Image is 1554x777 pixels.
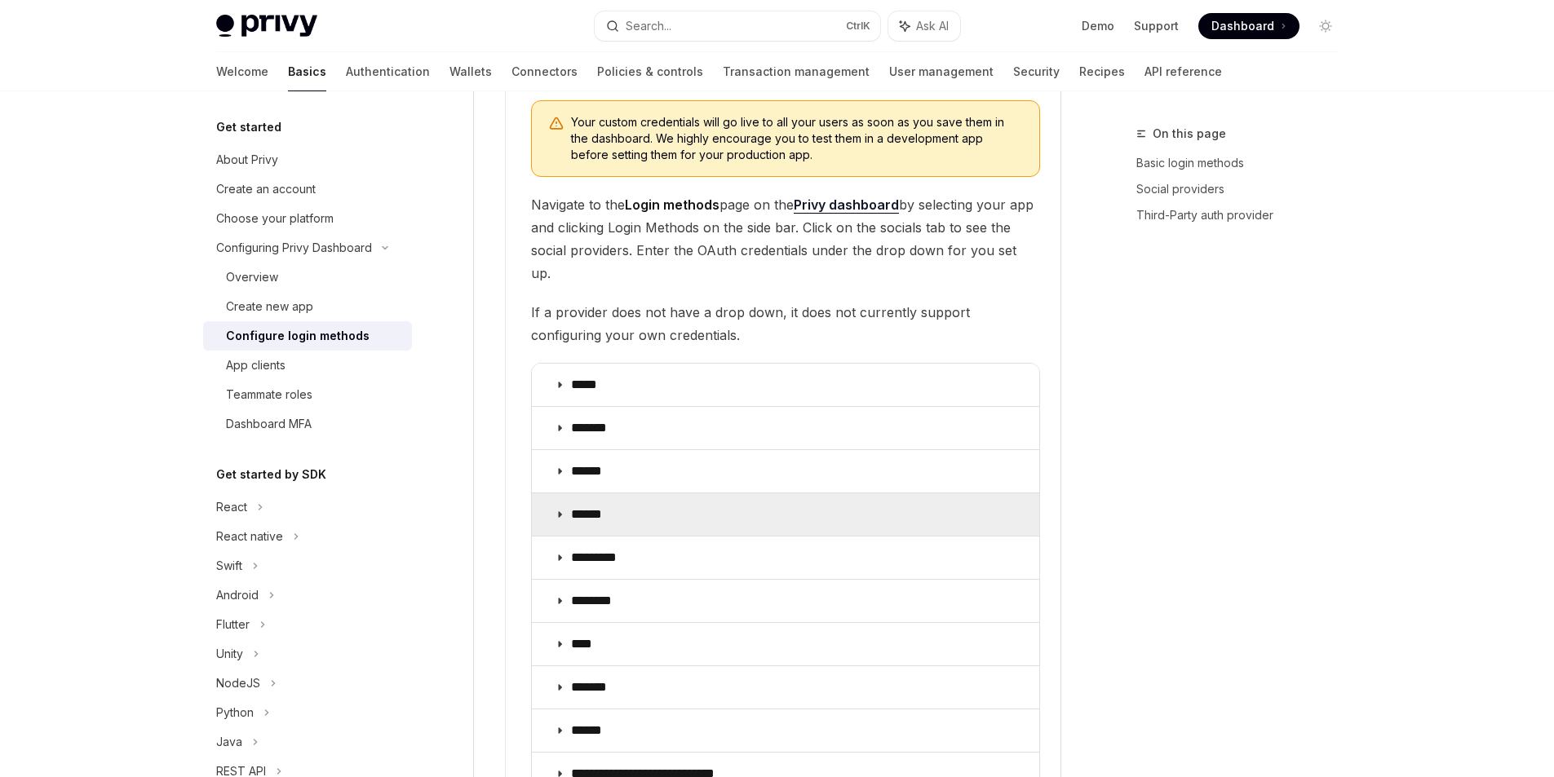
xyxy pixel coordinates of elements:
button: Search...CtrlK [595,11,880,41]
div: React native [216,527,283,546]
div: App clients [226,355,286,375]
a: Transaction management [723,52,870,91]
a: Authentication [346,52,430,91]
div: Swift [216,556,242,576]
a: Welcome [216,52,268,91]
svg: Warning [548,116,564,132]
button: Toggle dark mode [1313,13,1339,39]
div: Overview [226,267,278,287]
div: Android [216,585,259,605]
a: Connectors [511,52,578,91]
strong: Login methods [625,196,719,213]
div: Dashboard MFA [226,414,312,434]
a: Policies & controls [597,52,703,91]
span: On this page [1153,124,1226,143]
a: User management [889,52,994,91]
div: NodeJS [216,673,260,693]
a: Dashboard MFA [203,409,412,439]
a: Teammate roles [203,380,412,409]
a: Demo [1082,18,1114,34]
a: Privy dashboard [794,196,899,214]
a: Dashboard [1198,13,1299,39]
span: If a provider does not have a drop down, it does not currently support configuring your own crede... [531,301,1040,347]
a: App clients [203,351,412,380]
a: Social providers [1136,176,1352,202]
span: Your custom credentials will go live to all your users as soon as you save them in the dashboard.... [571,114,1023,163]
a: Security [1013,52,1060,91]
div: Java [216,732,242,752]
div: Search... [626,16,671,36]
div: Create an account [216,179,316,199]
div: React [216,497,247,517]
a: Basic login methods [1136,150,1352,176]
a: Configure login methods [203,321,412,351]
div: Create new app [226,297,313,316]
a: Recipes [1079,52,1125,91]
div: Unity [216,644,243,664]
a: About Privy [203,145,412,174]
button: Ask AI [888,11,960,41]
span: Dashboard [1211,18,1274,34]
a: Create new app [203,292,412,321]
div: Python [216,703,254,722]
div: About Privy [216,150,278,170]
a: Support [1134,18,1179,34]
div: Choose your platform [216,209,334,228]
span: Navigate to the page on the by selecting your app and clicking Login Methods on the side bar. Cli... [531,193,1040,285]
div: Configure login methods [226,326,370,346]
a: API reference [1144,52,1222,91]
div: Configuring Privy Dashboard [216,238,372,258]
a: Choose your platform [203,204,412,233]
div: Flutter [216,615,250,634]
span: Ask AI [916,18,949,34]
h5: Get started [216,117,281,137]
img: light logo [216,15,317,38]
a: Third-Party auth provider [1136,202,1352,228]
a: Wallets [449,52,492,91]
a: Create an account [203,174,412,204]
span: Ctrl K [846,20,870,33]
div: Teammate roles [226,385,312,404]
a: Overview [203,263,412,292]
a: Basics [288,52,326,91]
h5: Get started by SDK [216,465,326,484]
